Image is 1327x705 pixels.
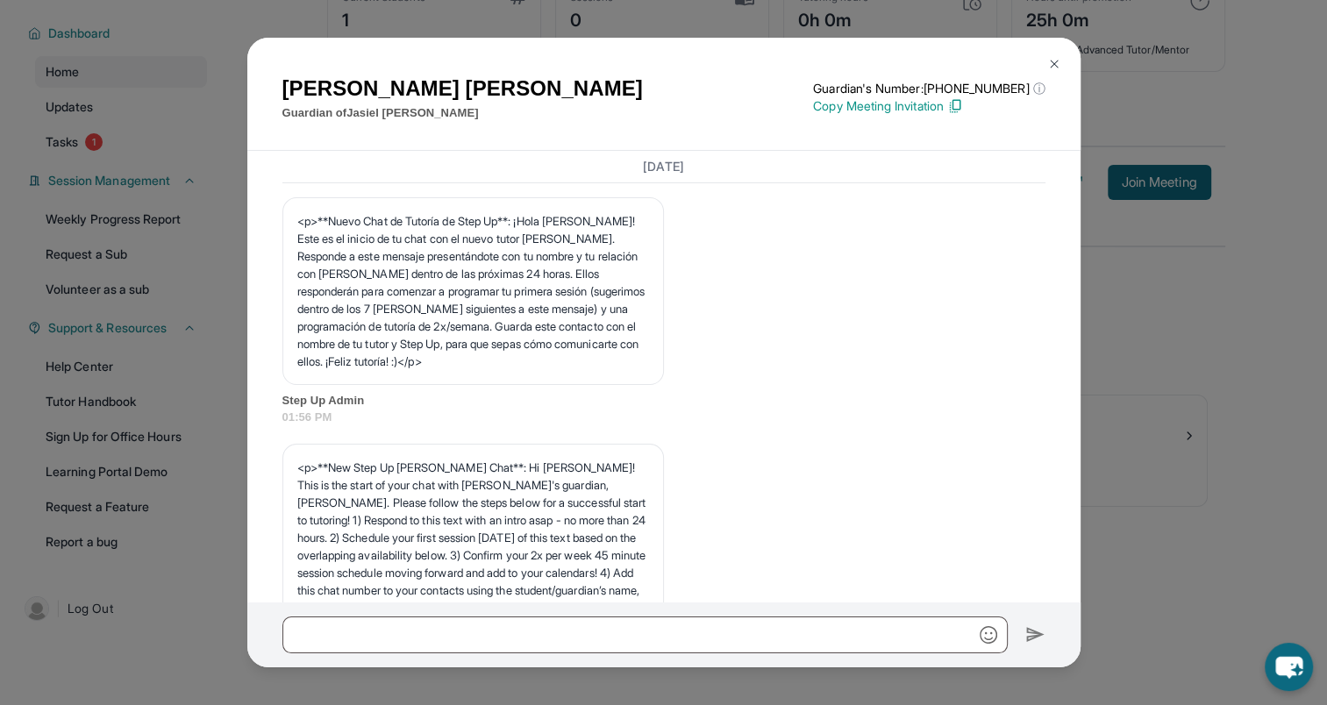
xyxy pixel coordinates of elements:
img: Send icon [1025,624,1045,645]
p: Guardian of Jasiel [PERSON_NAME] [282,104,643,122]
h3: [DATE] [282,158,1045,175]
img: Emoji [980,626,997,644]
p: <p>**New Step Up [PERSON_NAME] Chat**: Hi [PERSON_NAME]! This is the start of your chat with [PER... [297,459,649,616]
span: ⓘ [1032,80,1045,97]
button: chat-button [1265,643,1313,691]
img: Close Icon [1047,57,1061,71]
p: <p>**Nuevo Chat de Tutoría de Step Up**: ¡Hola [PERSON_NAME]! Este es el inicio de tu chat con el... [297,212,649,370]
h1: [PERSON_NAME] [PERSON_NAME] [282,73,643,104]
p: Copy Meeting Invitation [813,97,1045,115]
p: Guardian's Number: [PHONE_NUMBER] [813,80,1045,97]
img: Copy Icon [947,98,963,114]
span: 01:56 PM [282,409,1045,426]
span: Step Up Admin [282,392,1045,409]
